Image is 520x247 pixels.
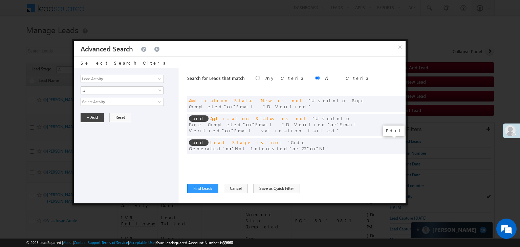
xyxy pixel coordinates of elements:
span: NI [316,145,330,151]
input: Type to Search [81,75,164,83]
span: is not [278,97,303,103]
span: Select Search Criteria [81,60,167,66]
a: Terms of Service [102,240,128,245]
span: or or or [189,139,330,151]
div: Leave a message [35,36,114,44]
button: × [395,41,406,53]
span: CG [299,145,310,151]
textarea: Type your message and click 'Submit' [9,63,124,188]
button: Find Leads [187,184,218,193]
span: Application Status [210,115,277,121]
a: Acceptable Use [129,240,155,245]
span: Email validation failed [231,128,340,133]
span: Is [81,87,154,93]
span: is not [282,115,307,121]
a: Show All Items [154,75,163,82]
span: or [189,97,365,109]
div: Minimize live chat window [111,3,127,20]
button: Reset [109,113,131,122]
span: Email ID Verified [233,104,311,109]
span: or or or [189,115,361,133]
button: Cancel [224,184,248,193]
span: is not [257,139,282,145]
h3: Advanced Search [81,41,133,56]
a: Contact Support [74,240,101,245]
span: Not Interested [232,145,292,151]
span: Code Generated [189,139,306,151]
a: Show All Items [154,98,163,105]
span: 39660 [223,240,233,245]
span: Lead Stage [210,139,252,145]
span: and [189,115,209,122]
em: Submit [99,194,123,203]
button: + Add [81,113,104,122]
input: Type to Search [81,98,164,106]
span: Email ID Verified [252,121,330,127]
a: About [63,240,73,245]
span: Search for Leads that match [187,75,245,81]
span: Email Verified [189,121,361,133]
span: Your Leadsquared Account Number is [156,240,233,245]
a: Is [81,86,164,94]
span: © 2025 LeadSquared | | | | | [26,240,233,246]
label: All Criteria [325,75,369,81]
img: d_60004797649_company_0_60004797649 [12,36,28,44]
button: Save as Quick Filter [253,184,300,193]
span: UserInfo Page Completed [189,97,365,109]
div: Edit [383,126,405,136]
span: UserInfo Page Completed [189,115,350,127]
span: Application Status New [189,97,273,103]
span: and [189,139,209,146]
label: Any Criteria [265,75,304,81]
